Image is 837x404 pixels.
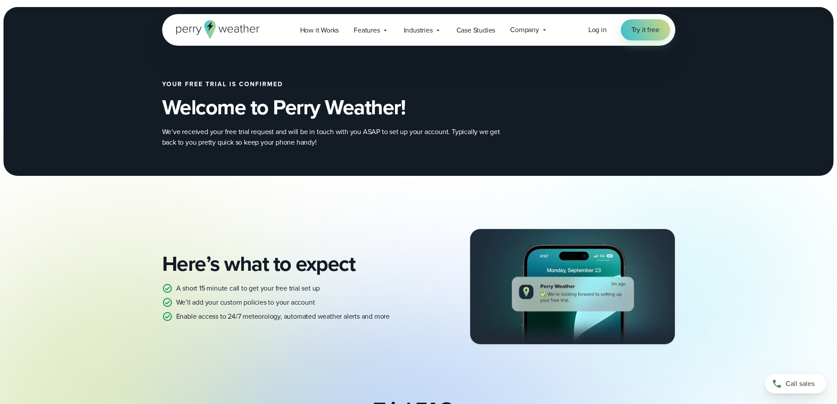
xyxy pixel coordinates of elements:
p: We’ll add your custom policies to your account [176,297,315,308]
span: Try it free [631,25,659,35]
span: Company [510,25,539,35]
span: How it Works [300,25,339,36]
p: A short 15 minute call to get your free trial set up [176,283,320,294]
a: How it Works [293,21,347,39]
span: Features [354,25,380,36]
h2: Here’s what to expect [162,251,412,276]
a: Log in [588,25,607,35]
a: Case Studies [449,21,503,39]
a: Try it free [621,19,670,40]
p: We’ve received your free trial request and will be in touch with you ASAP to set up your account.... [162,127,514,148]
p: Enable access to 24/7 meteorology, automated weather alerts and more [176,311,390,322]
span: Call sales [786,379,815,389]
a: Call sales [765,374,826,393]
span: Case Studies [457,25,496,36]
h2: Welcome to Perry Weather! [162,95,544,120]
h2: Your free trial is confirmed [162,81,544,88]
span: Industries [404,25,433,36]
